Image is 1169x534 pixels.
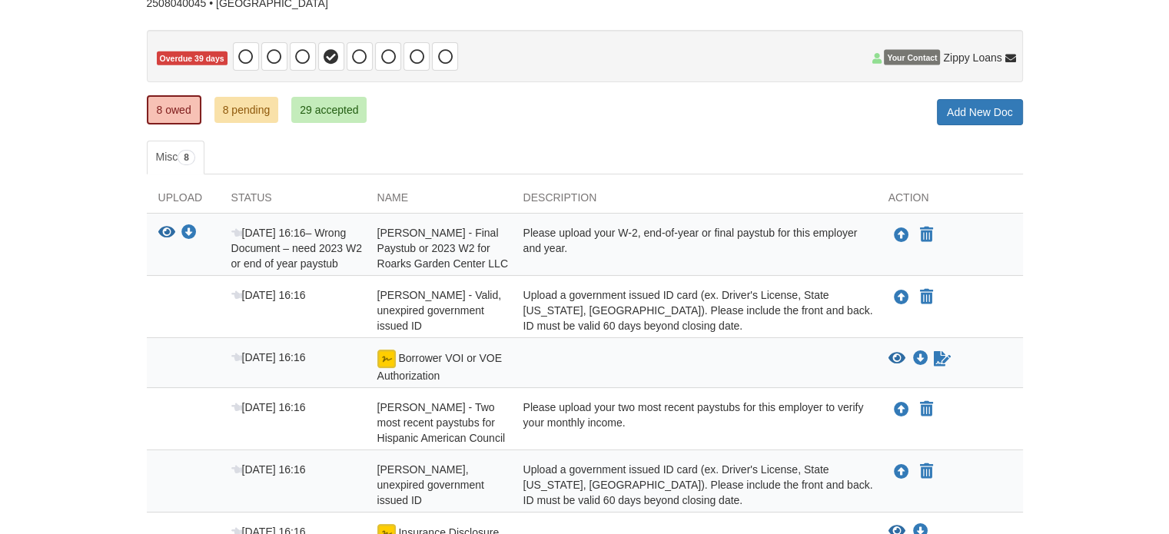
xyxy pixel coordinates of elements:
[918,226,935,244] button: Declare Artemio Ramirez - Final Paystub or 2023 W2 for Roarks Garden Center LLC not applicable
[877,190,1023,213] div: Action
[231,401,306,413] span: [DATE] 16:16
[918,400,935,419] button: Declare Eva Ramirez - Two most recent paystubs for Hispanic American Council not applicable
[377,352,502,382] span: Borrower VOI or VOE Authorization
[231,463,306,476] span: [DATE] 16:16
[377,289,502,332] span: [PERSON_NAME] - Valid, unexpired government issued ID
[512,400,877,446] div: Please upload your two most recent paystubs for this employer to verify your monthly income.
[147,141,204,174] a: Misc
[892,400,911,420] button: Upload Eva Ramirez - Two most recent paystubs for Hispanic American Council
[888,351,905,367] button: View Borrower VOI or VOE Authorization
[892,462,911,482] button: Upload Eva Ramirez - Valid, unexpired government issued ID
[892,225,911,245] button: Upload Artemio Ramirez - Final Paystub or 2023 W2 for Roarks Garden Center LLC
[231,289,306,301] span: [DATE] 16:16
[147,95,201,124] a: 8 owed
[178,150,195,165] span: 8
[913,353,928,365] a: Download Borrower VOI or VOE Authorization
[918,463,935,481] button: Declare Eva Ramirez - Valid, unexpired government issued ID not applicable
[943,50,1001,65] span: Zippy Loans
[512,462,877,508] div: Upload a government issued ID card (ex. Driver's License, State [US_STATE], [GEOGRAPHIC_DATA]). P...
[512,190,877,213] div: Description
[918,288,935,307] button: Declare Artemio Ramirez - Valid, unexpired government issued ID not applicable
[214,97,279,123] a: 8 pending
[937,99,1023,125] a: Add New Doc
[291,97,367,123] a: 29 accepted
[512,225,877,271] div: Please upload your W-2, end-of-year or final paystub for this employer and year.
[512,287,877,333] div: Upload a government issued ID card (ex. Driver's License, State [US_STATE], [GEOGRAPHIC_DATA]). P...
[377,227,508,270] span: [PERSON_NAME] - Final Paystub or 2023 W2 for Roarks Garden Center LLC
[157,51,227,66] span: Overdue 39 days
[220,225,366,271] div: – Wrong Document – need 2023 W2 or end of year paystub
[377,350,396,368] img: Ready for you to esign
[377,463,484,506] span: [PERSON_NAME], unexpired government issued ID
[231,227,306,239] span: [DATE] 16:16
[932,350,952,368] a: Sign Form
[181,227,197,240] a: Download Artemio Ramirez - Final Paystub or 2023 W2 for Roarks Garden Center LLC
[158,225,175,241] button: View Artemio Ramirez - Final Paystub or 2023 W2 for Roarks Garden Center LLC
[892,287,911,307] button: Upload Artemio Ramirez - Valid, unexpired government issued ID
[231,351,306,363] span: [DATE] 16:16
[147,190,220,213] div: Upload
[366,190,512,213] div: Name
[220,190,366,213] div: Status
[377,401,506,444] span: [PERSON_NAME] - Two most recent paystubs for Hispanic American Council
[884,50,940,65] span: Your Contact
